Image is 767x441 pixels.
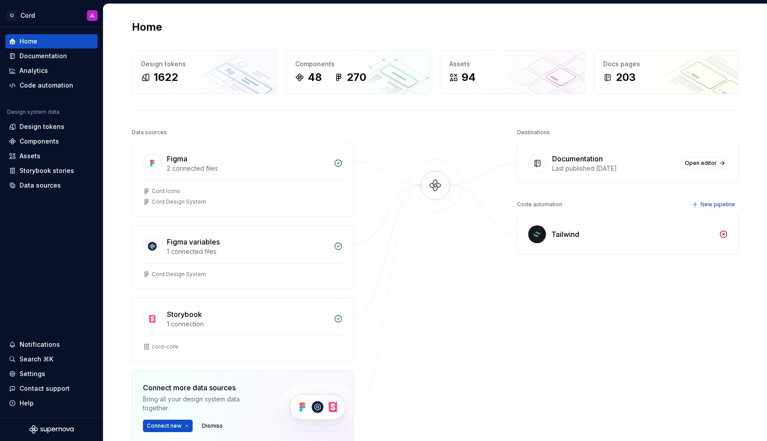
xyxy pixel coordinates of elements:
[20,11,35,20] div: Cord
[5,78,98,92] a: Code automation
[5,120,98,134] a: Design tokens
[295,60,422,68] div: Components
[20,37,37,46] div: Home
[141,60,268,68] div: Design tokens
[132,50,277,94] a: Design tokens1622
[689,198,739,211] button: New pipeline
[7,108,59,116] div: Design system data
[143,420,193,432] button: Connect new
[462,70,476,84] div: 94
[132,298,354,361] a: Storybook1 connectioncord-core
[132,142,354,216] a: Figma2 connected filesCord IconsCord Design System
[517,198,562,211] div: Code automation
[20,355,53,364] div: Search ⌘K
[2,6,101,25] button: C/CordJL
[6,10,17,21] div: C/
[154,70,178,84] div: 1622
[440,50,585,94] a: Assets94
[616,70,636,84] div: 203
[20,81,73,90] div: Code automation
[681,157,728,169] a: Open editor
[5,49,98,63] a: Documentation
[152,271,206,278] div: Cord Design System
[449,60,576,68] div: Assets
[5,178,98,192] a: Data sources
[202,422,223,429] span: Dismiss
[132,225,354,289] a: Figma variables1 connected filesCord Design System
[132,126,167,139] div: Data sources
[594,50,739,94] a: Docs pages203
[552,164,676,173] div: Last published [DATE]
[20,66,48,75] div: Analytics
[152,343,178,350] div: cord-core
[700,201,735,208] span: New pipeline
[20,137,59,146] div: Components
[5,34,98,48] a: Home
[20,181,61,190] div: Data sources
[5,134,98,148] a: Components
[167,153,187,164] div: Figma
[20,369,45,378] div: Settings
[5,64,98,78] a: Analytics
[29,425,74,434] svg: Supernova Logo
[152,198,206,205] div: Cord Design System
[286,50,431,94] a: Components48270
[685,160,717,167] span: Open editor
[603,60,730,68] div: Docs pages
[5,337,98,352] button: Notifications
[20,52,67,60] div: Documentation
[132,20,162,34] h2: Home
[552,153,603,164] div: Documentation
[551,229,579,240] div: Tailwind
[167,164,328,173] div: 2 connected files
[5,164,98,178] a: Storybook stories
[198,420,227,432] button: Dismiss
[143,395,263,413] div: Bring all your design system data together.
[167,237,220,247] div: Figma variables
[143,382,263,393] div: Connect more data sources
[152,188,180,195] div: Cord Icons
[167,309,202,320] div: Storybook
[20,399,34,408] div: Help
[20,384,70,393] div: Contact support
[167,247,328,256] div: 1 connected files
[347,70,366,84] div: 270
[20,122,64,131] div: Design tokens
[5,352,98,366] button: Search ⌘K
[90,12,95,19] div: JL
[20,152,40,160] div: Assets
[20,340,60,349] div: Notifications
[308,70,322,84] div: 48
[517,126,550,139] div: Destinations
[5,149,98,163] a: Assets
[167,320,328,329] div: 1 connection
[147,422,182,429] span: Connect new
[5,396,98,410] button: Help
[5,367,98,381] a: Settings
[5,381,98,396] button: Contact support
[20,166,74,175] div: Storybook stories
